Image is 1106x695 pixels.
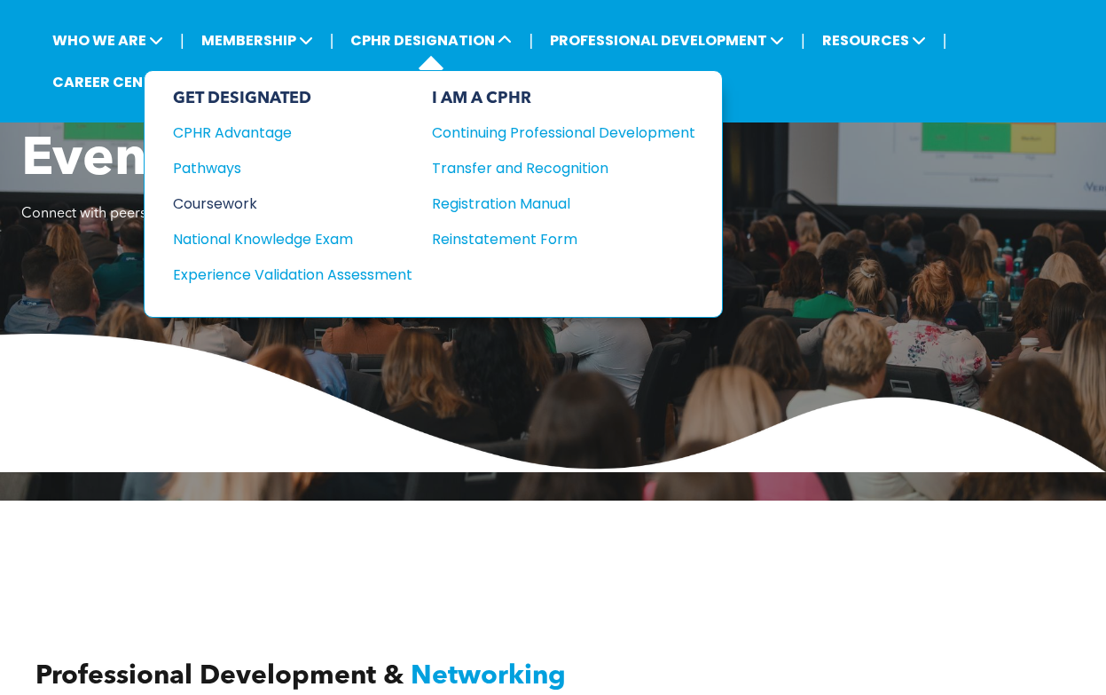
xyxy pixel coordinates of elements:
a: Reinstatement Form [432,228,695,250]
a: National Knowledge Exam [173,228,412,250]
a: Registration Manual [432,193,695,215]
div: GET DESIGNATED [173,89,412,108]
div: I AM A CPHR [432,89,695,108]
li: | [330,22,334,59]
span: CPHR DESIGNATION [345,24,517,57]
span: Events [21,134,192,187]
div: Continuing Professional Development [432,122,669,144]
div: Transfer and Recognition [432,157,669,179]
div: Registration Manual [432,193,669,215]
div: Pathways [173,157,388,179]
span: Connect with peers and broaden your learning! [21,207,328,221]
a: CAREER CENTRE [47,66,176,99]
a: Coursework [173,193,412,215]
a: Pathways [173,157,412,179]
li: | [180,22,184,59]
span: Professional Development & [35,663,404,690]
span: RESOURCES [817,24,931,57]
li: | [529,22,533,59]
a: Continuing Professional Development [432,122,695,144]
li: | [801,22,805,59]
li: | [943,22,947,59]
span: MEMBERSHIP [196,24,318,57]
span: WHO WE ARE [47,24,169,57]
a: Transfer and Recognition [432,157,695,179]
div: National Knowledge Exam [173,228,388,250]
a: CPHR Advantage [173,122,412,144]
div: CPHR Advantage [173,122,388,144]
span: PROFESSIONAL DEVELOPMENT [545,24,789,57]
div: Reinstatement Form [432,228,669,250]
div: Coursework [173,193,388,215]
div: Experience Validation Assessment [173,264,388,286]
a: Experience Validation Assessment [173,264,412,286]
span: Networking [411,663,566,690]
